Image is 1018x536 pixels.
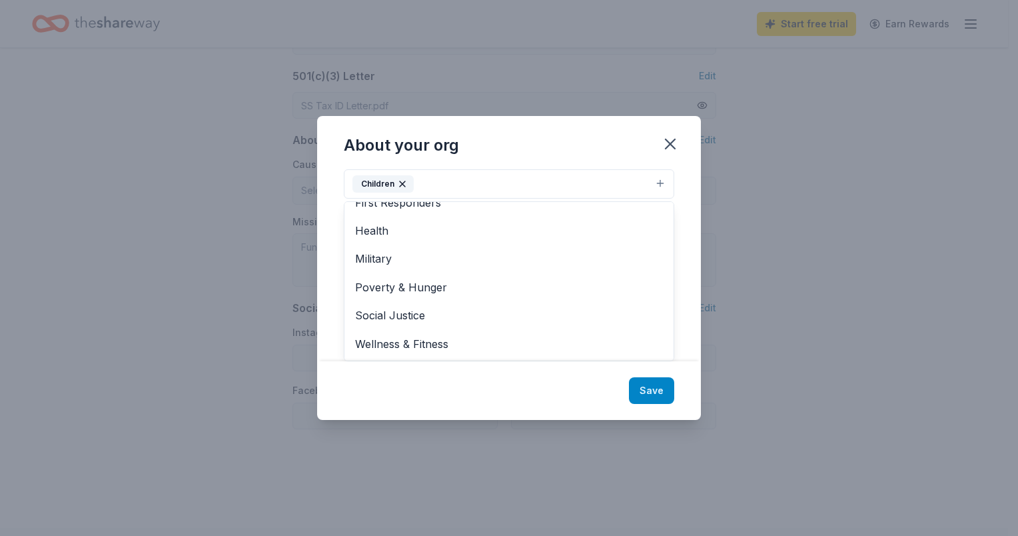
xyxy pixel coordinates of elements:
span: Military [355,250,663,267]
span: Wellness & Fitness [355,335,663,353]
span: First Responders [355,194,663,211]
div: Children [352,175,414,193]
span: Health [355,222,663,239]
button: Children [344,169,674,199]
span: Poverty & Hunger [355,279,663,296]
span: Social Justice [355,307,663,324]
div: Children [344,201,674,361]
